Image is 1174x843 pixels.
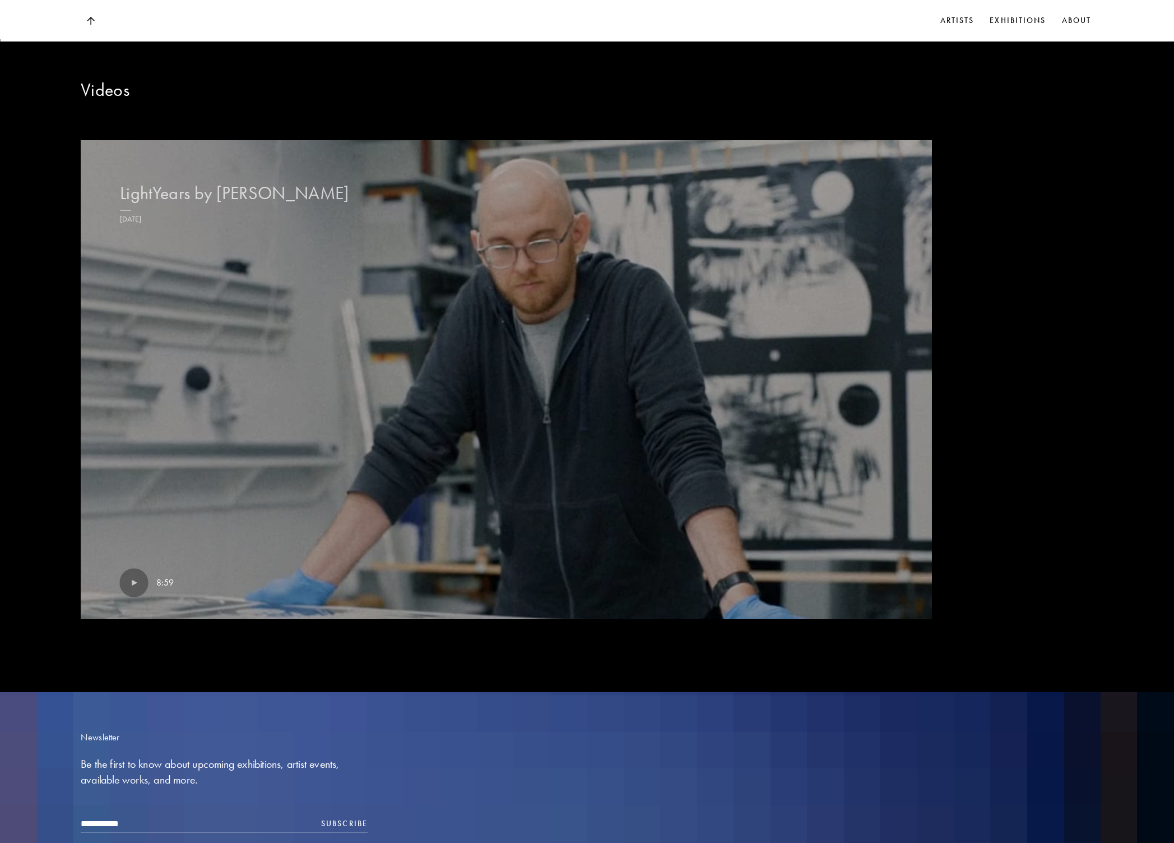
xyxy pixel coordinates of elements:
a: Artists [938,12,977,29]
h3: LightYears by [PERSON_NAME] [120,184,349,202]
button: Subscribe [321,818,368,830]
h3: Videos [81,79,129,101]
img: play.53a8877e.svg [119,568,149,597]
img: Top [86,17,94,25]
div: [DATE] [120,213,349,225]
a: About [1060,12,1094,29]
a: Exhibitions [987,12,1048,29]
img: Video [68,133,945,627]
h4: Be the first to know about upcoming exhibitions, artist events, available works, and more. [81,756,368,787]
p: 8:59 [156,577,174,589]
p: Newsletter [81,731,574,744]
